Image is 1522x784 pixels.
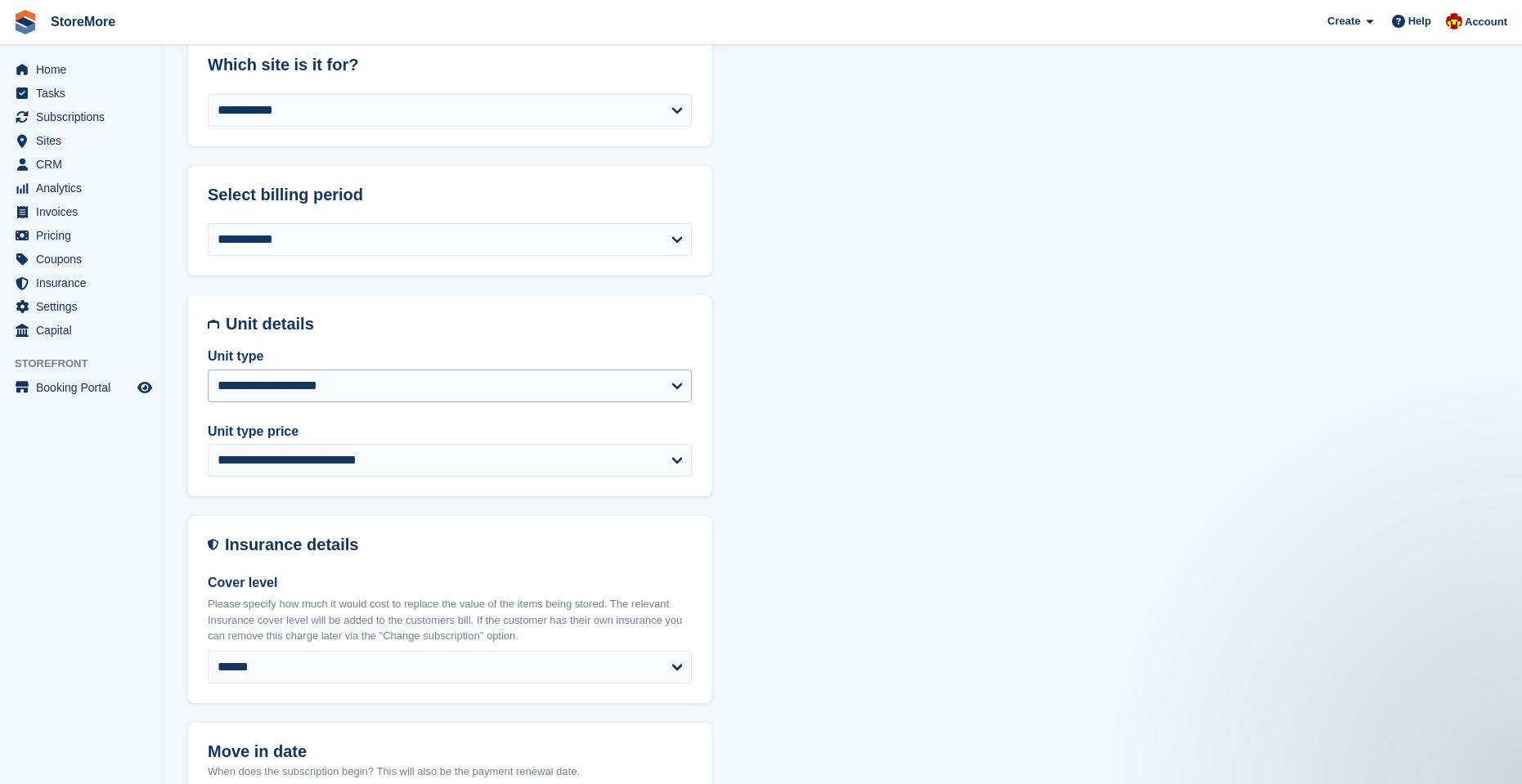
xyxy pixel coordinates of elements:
label: Cover level [208,573,692,593]
span: Invoices [36,200,134,223]
label: Unit type price [208,422,692,441]
h2: Select billing period [208,186,692,204]
a: menu [8,200,155,223]
h2: Move in date [208,742,692,761]
img: insurance-details-icon-731ffda60807649b61249b889ba3c5e2b5c27d34e2e1fb37a309f0fde93ff34a.svg [208,535,218,554]
span: Settings [36,295,134,318]
span: Insurance [36,271,134,294]
a: menu [8,319,155,342]
span: Pricing [36,224,134,247]
span: Subscriptions [36,105,134,128]
h2: Insurance details [225,535,692,554]
p: When does the subscription begin? This will also be the payment renewal date. [208,764,692,780]
img: stora-icon-8386f47178a22dfd0bd8f6a31ec36ba5ce8667c1dd55bd0f319d3a0aa187defe.svg [13,10,38,34]
span: Account [1465,14,1507,30]
a: menu [8,271,155,294]
span: Storefront [15,356,163,372]
span: Create [1327,13,1360,29]
span: Analytics [36,177,134,199]
span: Booking Portal [36,376,134,399]
span: Sites [36,129,134,152]
a: Preview store [135,378,155,397]
img: Store More Team [1446,13,1462,29]
a: menu [8,153,155,176]
h2: Which site is it for? [208,56,692,74]
a: menu [8,248,155,271]
a: StoreMore [44,8,122,35]
a: menu [8,58,155,81]
a: menu [8,82,155,105]
a: menu [8,105,155,128]
label: Unit type [208,347,692,366]
h2: Unit details [226,315,692,334]
span: Coupons [36,248,134,271]
a: menu [8,129,155,152]
p: Please specify how much it would cost to replace the value of the items being stored. The relevan... [208,596,692,644]
a: menu [8,295,155,318]
span: Capital [36,319,134,342]
span: Home [36,58,134,81]
span: CRM [36,153,134,176]
a: menu [8,177,155,199]
a: menu [8,224,155,247]
a: menu [8,376,155,399]
span: Help [1408,13,1431,29]
img: unit-details-icon-595b0c5c156355b767ba7b61e002efae458ec76ed5ec05730b8e856ff9ea34a9.svg [208,315,219,334]
span: Tasks [36,82,134,105]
